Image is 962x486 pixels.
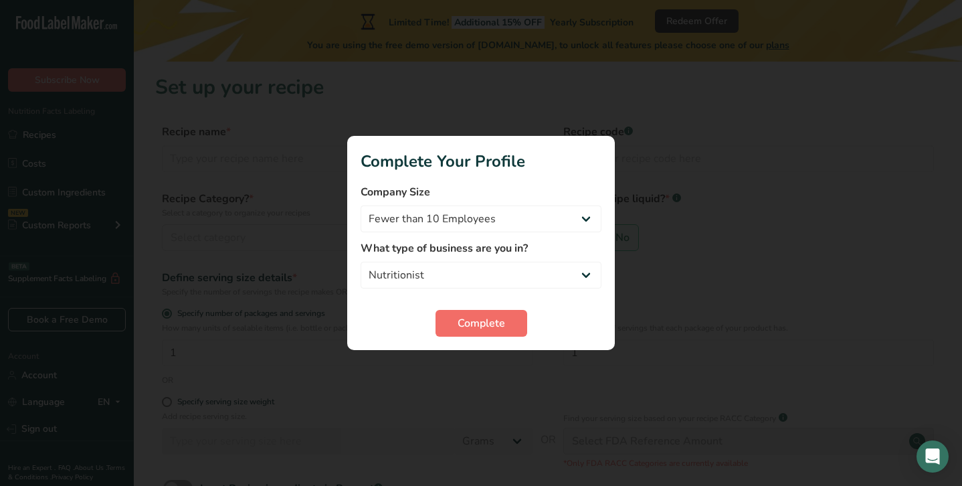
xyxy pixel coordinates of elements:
[436,310,527,337] button: Complete
[917,440,949,473] div: Open Intercom Messenger
[361,184,601,200] label: Company Size
[458,315,505,331] span: Complete
[361,240,601,256] label: What type of business are you in?
[361,149,601,173] h1: Complete Your Profile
